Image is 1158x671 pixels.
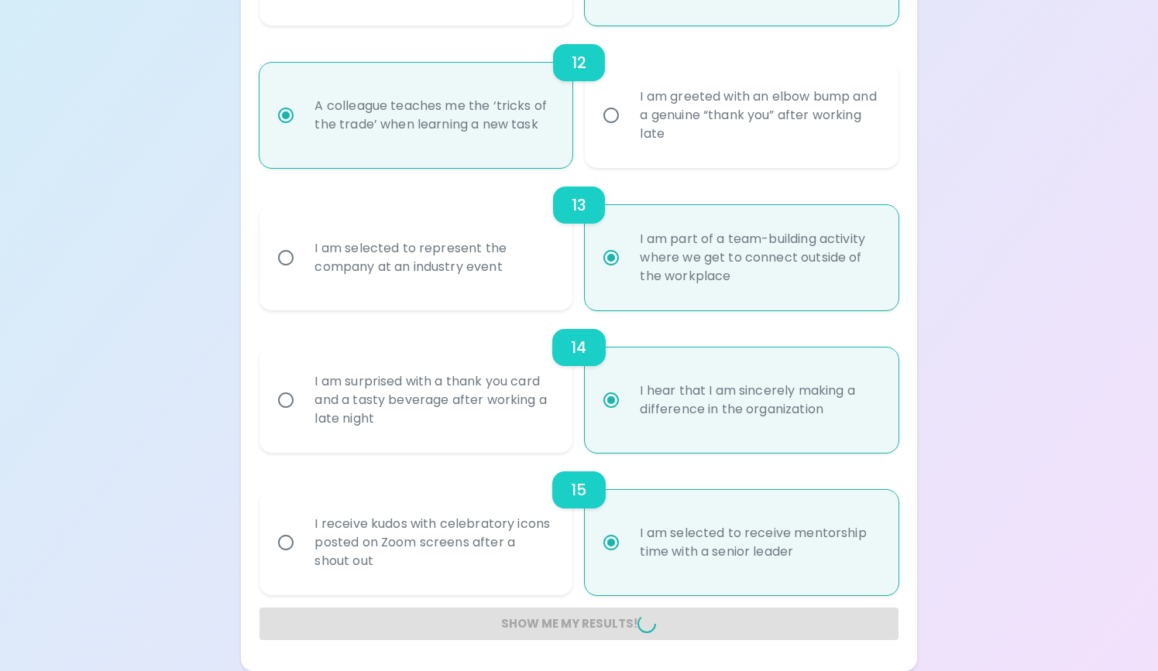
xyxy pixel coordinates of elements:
[627,505,889,580] div: I am selected to receive mentorship time with a senior leader
[571,478,586,502] h6: 15
[302,78,564,152] div: A colleague teaches me the ‘tricks of the trade’ when learning a new task
[302,354,564,447] div: I am surprised with a thank you card and a tasty beverage after working a late night
[571,335,586,360] h6: 14
[302,221,564,295] div: I am selected to represent the company at an industry event
[259,310,898,453] div: choice-group-check
[259,26,898,168] div: choice-group-check
[627,211,889,304] div: I am part of a team-building activity where we get to connect outside of the workplace
[302,496,564,589] div: I receive kudos with celebratory icons posted on Zoom screens after a shout out
[572,193,586,217] h6: 13
[259,453,898,595] div: choice-group-check
[572,50,586,75] h6: 12
[627,363,889,437] div: I hear that I am sincerely making a difference in the organization
[259,168,898,310] div: choice-group-check
[627,69,889,162] div: I am greeted with an elbow bump and a genuine “thank you” after working late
